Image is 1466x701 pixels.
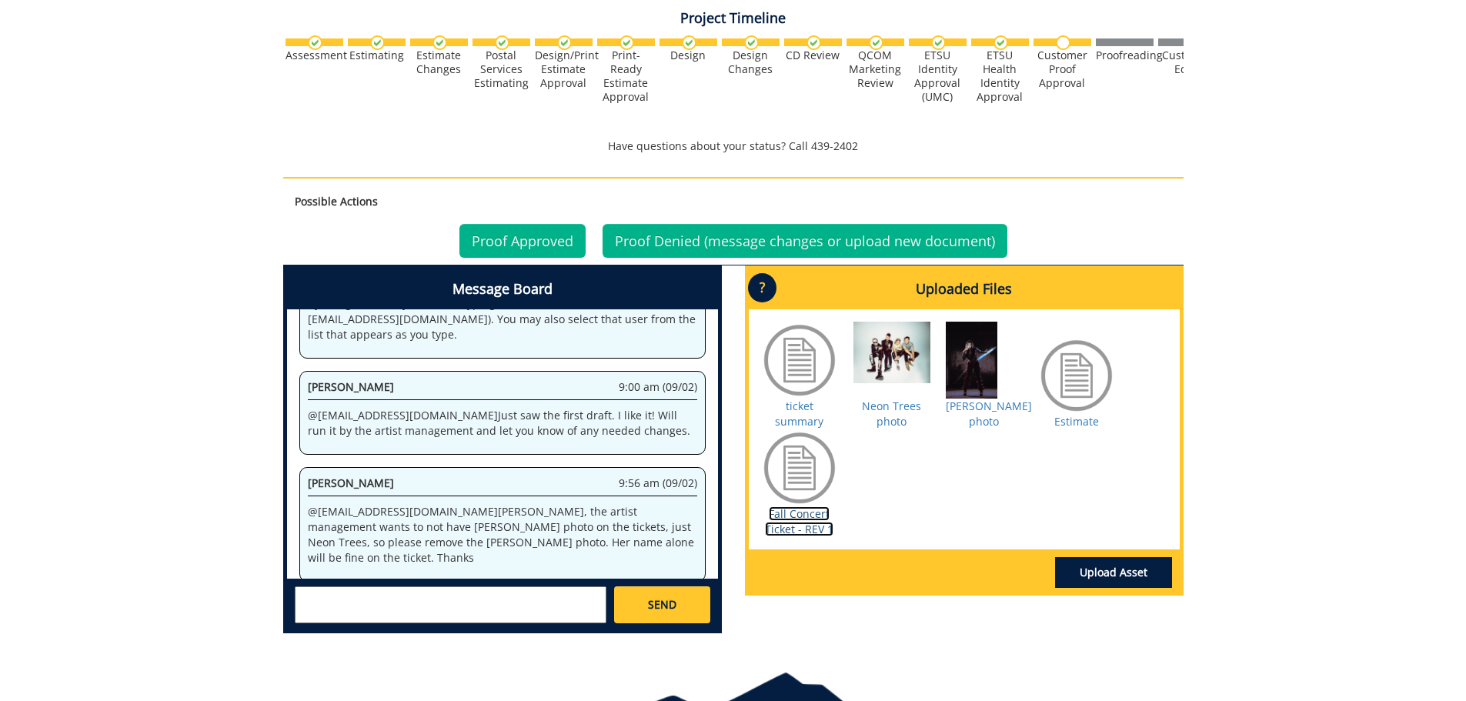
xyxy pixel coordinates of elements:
div: Design/Print Estimate Approval [535,48,593,90]
img: checkmark [557,35,572,50]
div: Customer Edits [1158,48,1216,76]
div: Estimating [348,48,406,62]
img: checkmark [993,35,1008,50]
span: [PERSON_NAME] [308,476,394,490]
img: checkmark [682,35,696,50]
img: checkmark [806,35,821,50]
p: Have questions about your status? Call 439-2402 [283,139,1184,154]
a: [PERSON_NAME] photo [946,399,1032,429]
strong: Possible Actions [295,194,378,209]
img: checkmark [869,35,883,50]
div: Print-Ready Estimate Approval [597,48,655,104]
a: SEND [614,586,710,623]
p: ? [748,273,776,302]
div: Design Changes [722,48,780,76]
h4: Message Board [287,269,718,309]
div: Assessment [286,48,343,62]
div: QCOM Marketing Review [847,48,904,90]
h4: Uploaded Files [749,269,1180,309]
div: CD Review [784,48,842,62]
img: checkmark [308,35,322,50]
img: checkmark [432,35,447,50]
img: checkmark [931,35,946,50]
h4: Project Timeline [283,11,1184,26]
span: [PERSON_NAME] [308,379,394,394]
span: SEND [648,597,676,613]
a: Fall Concert Ticket - REV 1 [765,506,833,536]
span: 9:00 am (09/02) [619,379,697,395]
span: 9:56 am (09/02) [619,476,697,491]
div: Postal Services Estimating [473,48,530,90]
div: ETSU Identity Approval (UMC) [909,48,967,104]
a: ticket summary [775,399,823,429]
img: no [1056,35,1070,50]
a: Upload Asset [1055,557,1172,588]
img: checkmark [495,35,509,50]
p: @ [EMAIL_ADDRESS][DOMAIN_NAME] Just saw the first draft. I like it! Will run it by the artist man... [308,408,697,439]
div: Proofreading [1096,48,1154,62]
img: checkmark [370,35,385,50]
a: Proof Denied (message changes or upload new document) [603,224,1007,258]
p: @ [EMAIL_ADDRESS][DOMAIN_NAME] [PERSON_NAME], the artist management wants to not have [PERSON_NAM... [308,504,697,566]
div: Design [660,48,717,62]
a: Proof Approved [459,224,586,258]
a: Neon Trees photo [862,399,921,429]
img: checkmark [619,35,634,50]
div: Estimate Changes [410,48,468,76]
a: Estimate [1054,414,1099,429]
img: checkmark [744,35,759,50]
textarea: messageToSend [295,586,606,623]
div: ETSU Health Identity Approval [971,48,1029,104]
div: Customer Proof Approval [1034,48,1091,90]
